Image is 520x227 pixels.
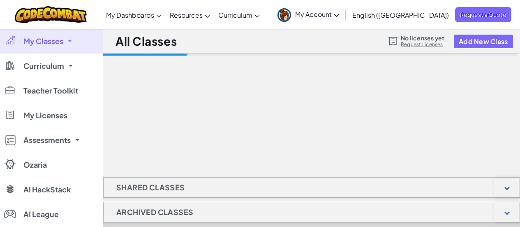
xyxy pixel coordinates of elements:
[106,11,154,19] span: My Dashboards
[23,112,67,119] span: My Licenses
[23,87,78,94] span: Teacher Toolkit
[15,6,87,23] img: CodeCombat logo
[23,211,59,218] span: AI League
[218,11,252,19] span: Curriculum
[166,4,214,26] a: Resources
[23,186,71,193] span: AI HackStack
[454,35,513,48] button: Add New Class
[401,35,444,41] span: No licenses yet
[23,161,47,168] span: Ozaria
[23,136,71,144] span: Assessments
[23,37,63,45] span: My Classes
[401,41,444,48] a: Request Licenses
[23,62,64,70] span: Curriculum
[214,4,264,26] a: Curriculum
[104,202,206,222] h1: Archived Classes
[116,33,177,49] h1: All Classes
[102,4,166,26] a: My Dashboards
[273,2,343,28] a: My Account
[277,8,291,22] img: avatar
[295,10,339,19] span: My Account
[170,11,203,19] span: Resources
[348,4,453,26] a: English ([GEOGRAPHIC_DATA])
[104,177,198,198] h1: Shared Classes
[455,7,511,22] a: Request a Quote
[352,11,449,19] span: English ([GEOGRAPHIC_DATA])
